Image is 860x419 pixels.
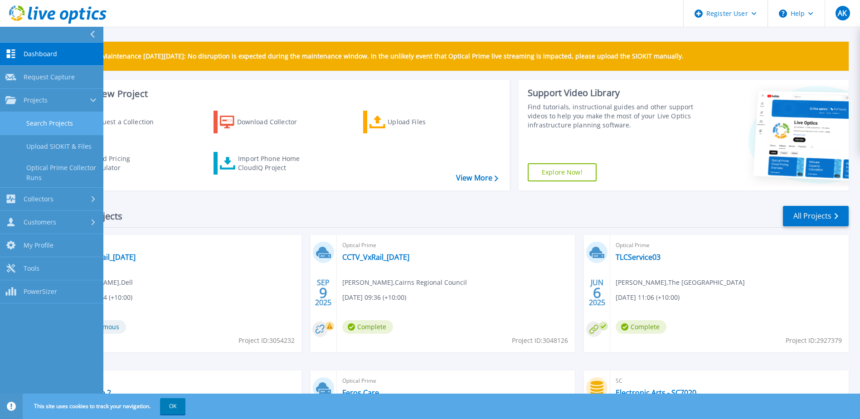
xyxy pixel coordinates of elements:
[68,53,684,60] p: Scheduled Maintenance [DATE][DATE]: No disruption is expected during the maintenance window. In t...
[593,289,601,297] span: 6
[342,240,570,250] span: Optical Prime
[616,278,745,287] span: [PERSON_NAME] , The [GEOGRAPHIC_DATA]
[786,336,842,346] span: Project ID: 2927379
[616,388,696,397] a: Electronic Arts - SC7020
[342,253,409,262] a: CCTV_VxRail_[DATE]
[783,206,849,226] a: All Projects
[90,113,163,131] div: Request a Collection
[388,113,460,131] div: Upload Files
[342,292,406,302] span: [DATE] 09:36 (+10:00)
[214,111,315,133] a: Download Collector
[512,336,568,346] span: Project ID: 3048126
[616,320,666,334] span: Complete
[616,292,680,302] span: [DATE] 11:06 (+10:00)
[616,376,843,386] span: SC
[238,154,309,172] div: Import Phone Home CloudIQ Project
[64,111,165,133] a: Request a Collection
[319,289,327,297] span: 9
[160,398,185,414] button: OK
[363,111,464,133] a: Upload Files
[25,398,185,414] span: This site uses cookies to track your navigation.
[89,154,161,172] div: Cloud Pricing Calculator
[238,336,295,346] span: Project ID: 3054232
[24,218,56,226] span: Customers
[456,174,498,182] a: View More
[342,278,467,287] span: [PERSON_NAME] , Cairns Regional Council
[616,240,843,250] span: Optical Prime
[64,89,498,99] h3: Start a New Project
[64,152,165,175] a: Cloud Pricing Calculator
[342,320,393,334] span: Complete
[24,96,48,104] span: Projects
[24,241,53,249] span: My Profile
[838,10,847,17] span: AK
[68,376,296,386] span: Optical Prime
[24,50,57,58] span: Dashboard
[315,276,332,309] div: SEP 2025
[24,73,75,81] span: Request Capture
[588,276,606,309] div: JUN 2025
[24,195,53,203] span: Collectors
[24,287,57,296] span: PowerSizer
[528,163,597,181] a: Explore Now!
[528,87,696,99] div: Support Video Library
[342,388,379,397] a: Feros Care
[616,253,661,262] a: TLCService03
[342,376,570,386] span: Optical Prime
[24,264,39,273] span: Tools
[528,102,696,130] div: Find tutorials, instructional guides and other support videos to help you make the most of your L...
[68,240,296,250] span: Optical Prime
[237,113,310,131] div: Download Collector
